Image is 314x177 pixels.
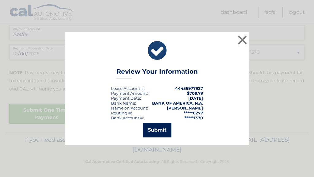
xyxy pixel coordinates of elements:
h3: Review Your Information [117,68,198,79]
strong: [PERSON_NAME] [167,106,203,110]
div: Payment Amount: [111,91,148,96]
div: : [111,96,141,101]
div: Name on Account: [111,106,148,110]
div: Routing #: [111,110,132,115]
strong: BANK OF AMERICA, N.A. [152,101,203,106]
button: × [236,34,248,46]
span: [DATE] [188,96,203,101]
div: Bank Account #: [111,115,144,120]
span: Payment Date [111,96,140,101]
span: $709.79 [187,91,203,96]
button: Submit [143,123,171,137]
strong: 44455977927 [175,86,203,91]
div: Lease Account #: [111,86,145,91]
div: Bank Name: [111,101,136,106]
